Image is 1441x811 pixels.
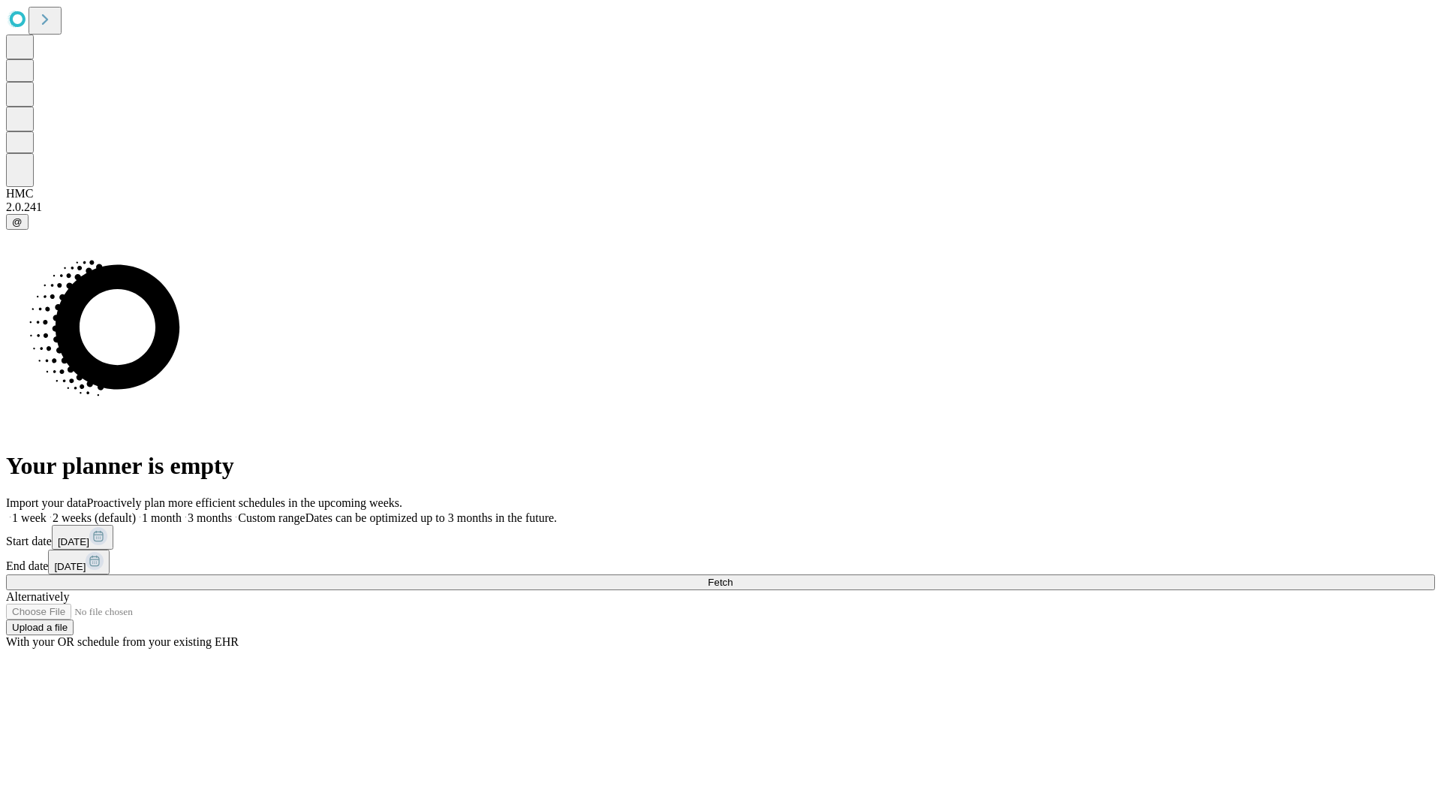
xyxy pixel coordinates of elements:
[12,511,47,524] span: 1 week
[142,511,182,524] span: 1 month
[52,525,113,550] button: [DATE]
[6,550,1435,574] div: End date
[6,620,74,635] button: Upload a file
[6,200,1435,214] div: 2.0.241
[6,187,1435,200] div: HMC
[53,511,136,524] span: 2 weeks (default)
[6,214,29,230] button: @
[54,561,86,572] span: [DATE]
[238,511,305,524] span: Custom range
[6,496,87,509] span: Import your data
[305,511,557,524] span: Dates can be optimized up to 3 months in the future.
[6,574,1435,590] button: Fetch
[48,550,110,574] button: [DATE]
[6,525,1435,550] div: Start date
[58,536,89,547] span: [DATE]
[12,216,23,228] span: @
[188,511,232,524] span: 3 months
[708,577,733,588] span: Fetch
[6,590,69,603] span: Alternatively
[87,496,402,509] span: Proactively plan more efficient schedules in the upcoming weeks.
[6,635,239,648] span: With your OR schedule from your existing EHR
[6,452,1435,480] h1: Your planner is empty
